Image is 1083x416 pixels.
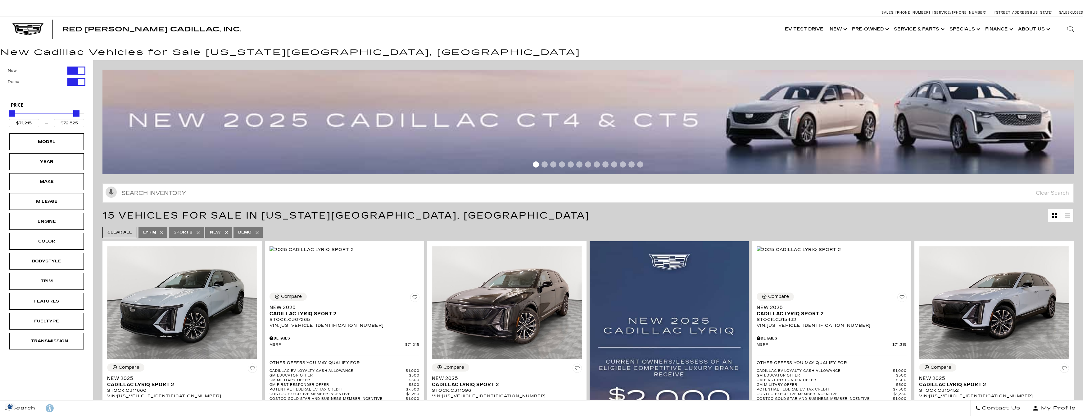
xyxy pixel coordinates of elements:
[9,133,84,150] div: ModelModel
[827,17,849,42] a: New
[919,393,1069,399] div: VIN: [US_VEHICLE_IDENTIFICATION_NUMBER]
[541,161,548,168] span: Go to slide 2
[895,11,930,15] span: [PHONE_NUMBER]
[102,70,1078,174] img: 2507-july-ct-offer-09
[894,392,907,397] span: $1,250
[757,335,907,341] div: Pricing Details - New 2025 Cadillac LYRIQ Sport 2
[568,161,574,168] span: Go to slide 5
[893,369,907,373] span: $1,000
[757,383,907,387] a: GM Military Offer $500
[270,369,406,373] span: Cadillac EV Loyalty Cash Allowance
[270,378,419,383] a: GM Military Offer $500
[270,323,419,328] div: VIN: [US_VEHICLE_IDENTIFICATION_NUMBER]
[9,253,84,270] div: BodystyleBodystyle
[3,403,17,410] section: Click to Open Cookie Consent Modal
[559,161,565,168] span: Go to slide 4
[270,387,419,392] a: Potential Federal EV Tax Credit $7,500
[270,311,415,317] span: Cadillac LYRIQ Sport 2
[919,375,1069,388] a: New 2025Cadillac LYRIQ Sport 2
[757,317,907,322] div: Stock : C315432
[757,369,907,373] a: Cadillac EV Loyalty Cash Allowance $1,000
[9,108,84,127] div: Price
[8,67,17,74] label: New
[31,318,62,325] div: Fueltype
[757,392,907,397] a: Costco Executive Member Incentive $1,250
[174,229,193,236] span: Sport 2
[406,369,419,373] span: $1,000
[54,119,84,127] input: Maximum
[576,161,582,168] span: Go to slide 6
[3,403,17,410] img: Opt-Out Icon
[31,158,62,165] div: Year
[248,363,257,375] button: Save Vehicle
[270,373,419,378] a: GM Educator Offer $500
[119,365,139,370] div: Compare
[270,335,419,341] div: Pricing Details - New 2025 Cadillac LYRIQ Sport 2
[62,25,241,33] span: Red [PERSON_NAME] Cadillac, Inc.
[757,360,847,366] p: Other Offers You May Qualify For
[849,17,891,42] a: Pre-Owned
[757,387,893,392] span: Potential Federal EV Tax Credit
[443,365,464,370] div: Compare
[982,17,1015,42] a: Finance
[12,23,43,35] a: Cadillac Dark Logo with Cadillac White Text
[11,103,82,108] h5: Price
[281,294,302,299] div: Compare
[757,397,893,401] span: Costco Gold Star and Business Member Incentive
[406,387,419,392] span: $7,500
[270,383,409,387] span: GM First Responder Offer
[9,213,84,230] div: EngineEngine
[932,11,988,14] a: Service: [PHONE_NUMBER]
[757,383,896,387] span: GM Military Offer
[270,360,360,366] p: Other Offers You May Qualify For
[550,161,556,168] span: Go to slide 3
[270,317,419,322] div: Stock : C307265
[210,229,221,236] span: New
[628,161,635,168] span: Go to slide 12
[573,363,582,375] button: Save Vehicle
[980,404,1020,413] span: Contact Us
[31,138,62,145] div: Model
[270,373,409,378] span: GM Educator Offer
[270,343,419,347] a: MSRP $71,215
[31,278,62,284] div: Trim
[892,343,907,347] span: $71,315
[757,387,907,392] a: Potential Federal EV Tax Credit $7,500
[270,369,419,373] a: Cadillac EV Loyalty Cash Allowance $1,000
[602,161,609,168] span: Go to slide 9
[107,393,257,399] div: VIN: [US_VEHICLE_IDENTIFICATION_NUMBER]
[757,246,841,253] img: 2025 Cadillac LYRIQ Sport 2
[896,383,907,387] span: $500
[896,373,907,378] span: $500
[31,238,62,245] div: Color
[637,161,643,168] span: Go to slide 13
[409,373,419,378] span: $500
[432,375,577,381] span: New 2025
[9,313,84,330] div: FueltypeFueltype
[9,293,84,310] div: FeaturesFeatures
[107,388,257,393] div: Stock : C311660
[107,375,257,388] a: New 2025Cadillac LYRIQ Sport 2
[238,229,251,236] span: Demo
[107,375,252,381] span: New 2025
[432,393,582,399] div: VIN: [US_VEHICLE_IDENTIFICATION_NUMBER]
[432,363,469,372] button: Compare Vehicle
[9,153,84,170] div: YearYear
[1070,11,1083,15] span: Closed
[9,333,84,349] div: TransmissionTransmission
[919,388,1069,393] div: Stock : C310452
[1060,363,1069,375] button: Save Vehicle
[620,161,626,168] span: Go to slide 11
[270,392,419,397] a: Costco Executive Member Incentive $1,250
[970,400,1025,416] a: Contact Us
[62,26,241,32] a: Red [PERSON_NAME] Cadillac, Inc.
[919,375,1064,381] span: New 2025
[757,323,907,328] div: VIN: [US_VEHICLE_IDENTIFICATION_NUMBER]
[919,381,1064,388] span: Cadillac LYRIQ Sport 2
[9,273,84,289] div: TrimTrim
[891,17,946,42] a: Service & Parts
[757,373,907,378] a: GM Educator Offer $500
[757,343,892,347] span: MSRP
[1039,404,1076,413] span: My Profile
